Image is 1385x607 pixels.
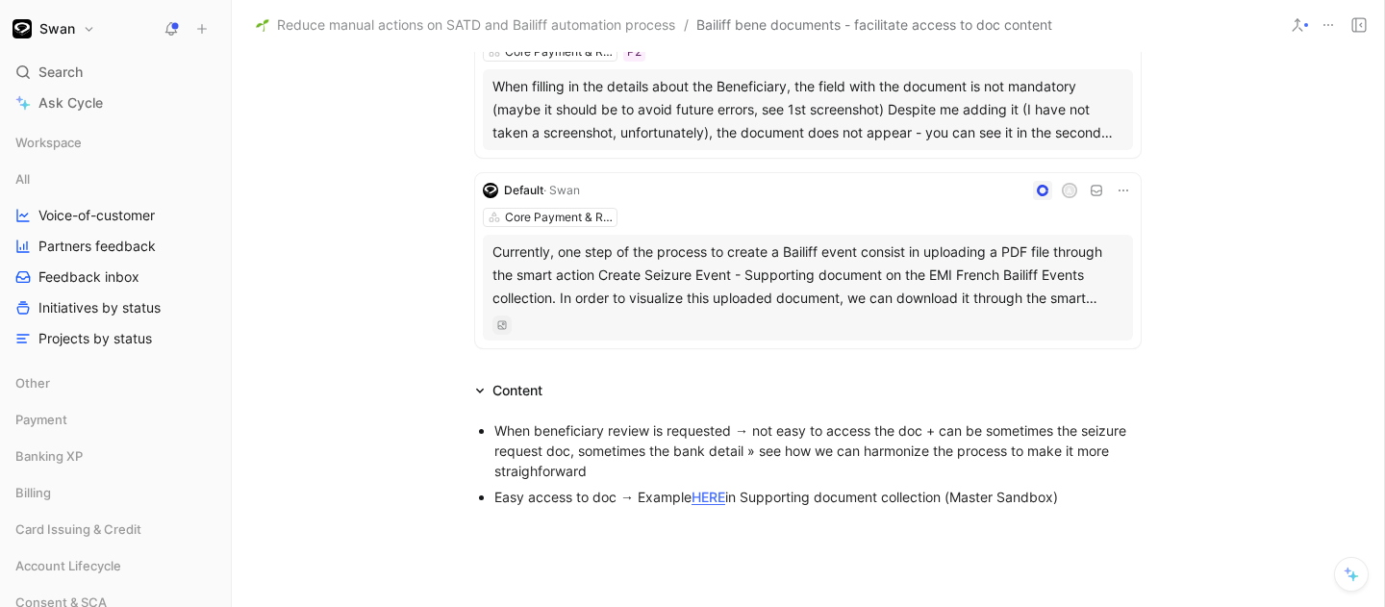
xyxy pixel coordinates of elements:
[38,61,83,84] span: Search
[8,293,223,322] a: Initiatives by status
[256,18,269,32] img: 🌱
[492,379,542,402] div: Content
[15,556,121,575] span: Account Lifecycle
[8,551,223,580] div: Account Lifecycle
[39,20,75,38] h1: Swan
[38,298,161,317] span: Initiatives by status
[494,420,1141,481] div: When beneficiary review is requested → not easy to access the doc + can be sometimes the seizure ...
[38,206,155,225] span: Voice-of-customer
[15,169,30,189] span: All
[8,201,223,230] a: Voice-of-customer
[8,368,223,397] div: Other
[13,19,32,38] img: Swan
[492,75,1123,144] div: When filling in the details about the Beneficiary, the field with the document is not mandatory (...
[277,13,675,37] span: Reduce manual actions on SATD and Bailiff automation process
[8,58,223,87] div: Search
[15,373,50,392] span: Other
[505,208,613,227] div: Core Payment & Regulatory
[8,368,223,403] div: Other
[8,89,223,117] a: Ask Cycle
[8,164,223,193] div: All
[494,487,1141,507] div: Easy access to doc → Example in Supporting document collection (Master Sandbox)
[8,164,223,353] div: AllVoice-of-customerPartners feedbackFeedback inboxInitiatives by statusProjects by status
[196,206,215,225] button: View actions
[504,183,543,197] span: Default
[251,13,680,37] button: 🌱Reduce manual actions on SATD and Bailiff automation process
[8,128,223,157] div: Workspace
[38,91,103,114] span: Ask Cycle
[8,15,100,42] button: SwanSwan
[505,42,613,62] div: Core Payment & Regulatory
[8,442,223,476] div: Banking XP
[196,267,215,287] button: View actions
[8,405,223,440] div: Payment
[8,551,223,586] div: Account Lifecycle
[492,240,1123,310] div: Currently, one step of the process to create a Bailiff event consist in uploading a PDF file thro...
[8,442,223,470] div: Banking XP
[38,329,152,348] span: Projects by status
[8,515,223,549] div: Card Issuing & Credit
[8,478,223,513] div: Billing
[483,183,498,198] img: logo
[543,183,580,197] span: · Swan
[684,13,689,37] span: /
[38,237,156,256] span: Partners feedback
[8,263,223,291] a: Feedback inbox
[38,267,139,287] span: Feedback inbox
[8,478,223,507] div: Billing
[15,519,141,539] span: Card Issuing & Credit
[15,446,83,466] span: Banking XP
[15,410,67,429] span: Payment
[196,329,215,348] button: View actions
[8,324,223,353] a: Projects by status
[8,405,223,434] div: Payment
[467,379,550,402] div: Content
[696,13,1052,37] span: Bailiff bene documents - facilitate access to doc content
[8,515,223,544] div: Card Issuing & Credit
[692,489,725,505] a: HERE
[196,237,215,256] button: View actions
[627,42,642,62] div: P2
[15,483,51,502] span: Billing
[15,133,82,152] span: Workspace
[196,298,215,317] button: View actions
[8,232,223,261] a: Partners feedback
[1064,184,1076,196] div: A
